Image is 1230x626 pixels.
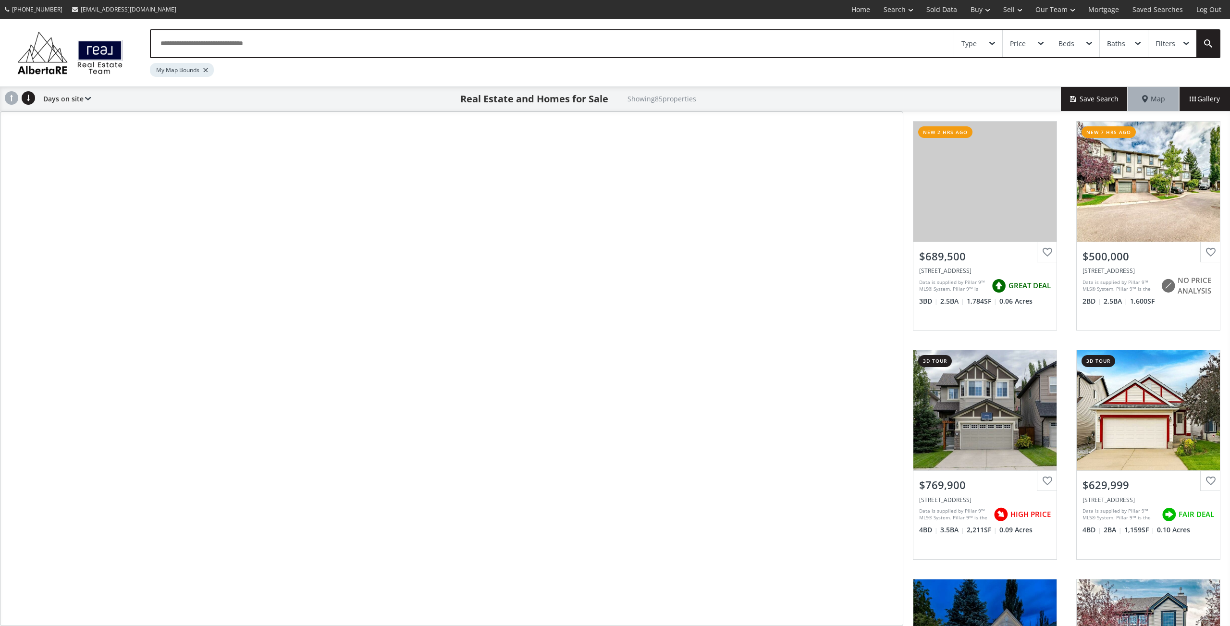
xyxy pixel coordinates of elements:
div: $500,000 [1082,249,1214,264]
div: 1130 Alpine Avenue SW, Calgary, AB T2Y 0T2 [919,267,1051,275]
span: 2 BA [1104,525,1122,535]
span: GREAT DEAL [1009,281,1051,291]
span: 2,211 SF [967,525,997,535]
div: 41 Everridge Court SW, Calgary, AB t2y 4t1 [1082,496,1214,504]
span: Map [1142,94,1165,104]
img: rating icon [989,276,1009,295]
span: 4 BD [1082,525,1101,535]
div: Data is supplied by Pillar 9™ MLS® System. Pillar 9™ is the owner of the copyright in its MLS® Sy... [1082,507,1157,522]
span: [EMAIL_ADDRESS][DOMAIN_NAME] [81,5,176,13]
img: rating icon [1159,505,1179,524]
button: Save Search [1061,87,1128,111]
a: 3d tour$629,999[STREET_ADDRESS]Data is supplied by Pillar 9™ MLS® System. Pillar 9™ is the owner ... [1067,340,1230,569]
div: $629,999 [1082,478,1214,492]
a: [EMAIL_ADDRESS][DOMAIN_NAME] [67,0,181,18]
h1: Real Estate and Homes for Sale [460,92,608,106]
img: rating icon [991,505,1010,524]
a: 3d tour$769,900[STREET_ADDRESS]Data is supplied by Pillar 9™ MLS® System. Pillar 9™ is the owner ... [903,340,1067,569]
div: 185 Woodridge Drive SW #39, Calgary, AB T2W 3X7 [1082,267,1214,275]
span: 1,600 SF [1130,296,1155,306]
div: Price [1010,40,1026,47]
span: 0.10 Acres [1157,525,1190,535]
div: Gallery [1179,87,1230,111]
span: HIGH PRICE [1010,509,1051,519]
div: Map [1128,87,1179,111]
div: Type [961,40,977,47]
img: rating icon [1158,276,1178,295]
a: new 2 hrs ago$689,500[STREET_ADDRESS]Data is supplied by Pillar 9™ MLS® System. Pillar 9™ is the ... [903,111,1067,340]
span: [PHONE_NUMBER] [12,5,62,13]
div: Data is supplied by Pillar 9™ MLS® System. Pillar 9™ is the owner of the copyright in its MLS® Sy... [1082,279,1156,293]
div: 263 Everoak Drive SW, Calgary, AB T2Y 0A5 [919,496,1051,504]
div: $769,900 [919,478,1051,492]
div: Data is supplied by Pillar 9™ MLS® System. Pillar 9™ is the owner of the copyright in its MLS® Sy... [919,507,989,522]
div: My Map Bounds [150,63,214,77]
span: 0.06 Acres [999,296,1033,306]
img: Logo [12,29,128,77]
span: 2.5 BA [1104,296,1128,306]
h2: Showing 85 properties [627,95,696,102]
a: new 7 hrs ago$500,000[STREET_ADDRESS]Data is supplied by Pillar 9™ MLS® System. Pillar 9™ is the ... [1067,111,1230,340]
span: 2 BD [1082,296,1101,306]
span: 3 BD [919,296,938,306]
span: 0.09 Acres [999,525,1033,535]
span: Gallery [1190,94,1220,104]
div: Baths [1107,40,1125,47]
span: 3.5 BA [940,525,964,535]
div: Filters [1156,40,1175,47]
div: Data is supplied by Pillar 9™ MLS® System. Pillar 9™ is the owner of the copyright in its MLS® Sy... [919,279,987,293]
span: 1,159 SF [1124,525,1155,535]
span: 4 BD [919,525,938,535]
div: Beds [1058,40,1074,47]
span: FAIR DEAL [1179,509,1214,519]
span: NO PRICE ANALYSIS [1178,275,1214,296]
div: $689,500 [919,249,1051,264]
span: 2.5 BA [940,296,964,306]
div: Days on site [38,87,91,111]
span: 1,784 SF [967,296,997,306]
